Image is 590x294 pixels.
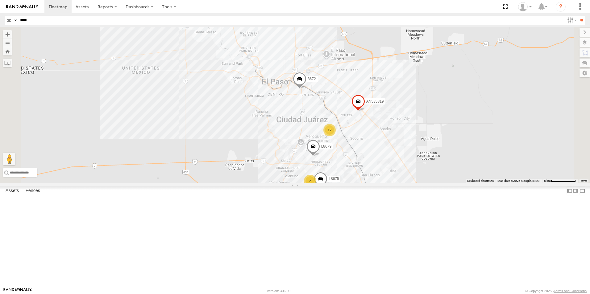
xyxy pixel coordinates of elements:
span: 5 km [544,179,551,182]
label: Dock Summary Table to the Right [573,186,579,195]
span: L8675 [329,177,339,181]
i: ? [556,2,566,12]
div: MANUEL HERNANDEZ [516,2,534,11]
button: Zoom Home [3,47,12,55]
a: Visit our Website [3,288,32,294]
label: Dock Summary Table to the Left [567,186,573,195]
a: Terms and Conditions [554,289,587,293]
label: Hide Summary Table [579,186,585,195]
label: Search Filter Options [565,16,578,25]
span: 8672 [308,77,316,81]
span: AN535819 [366,99,384,104]
a: Terms (opens in new tab) [581,180,587,182]
button: Drag Pegman onto the map to open Street View [3,153,15,165]
div: © Copyright 2025 - [525,289,587,293]
button: Keyboard shortcuts [467,179,494,183]
label: Measure [3,59,12,67]
label: Search Query [13,16,18,25]
label: Map Settings [580,69,590,77]
img: rand-logo.svg [6,5,38,9]
button: Zoom in [3,30,12,39]
span: Map data ©2025 Google, INEGI [497,179,540,182]
span: L8679 [321,144,331,149]
div: 12 [323,124,336,136]
button: Zoom out [3,39,12,47]
div: 2 [304,175,316,187]
div: Version: 306.00 [267,289,290,293]
button: Map Scale: 5 km per 77 pixels [542,179,578,183]
label: Assets [2,186,22,195]
label: Fences [23,186,43,195]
